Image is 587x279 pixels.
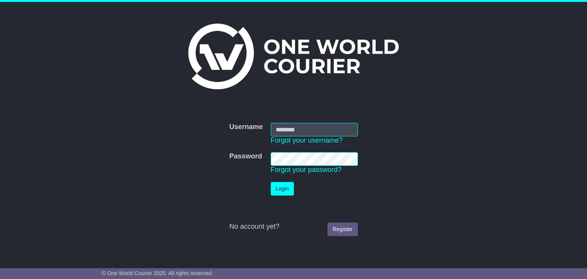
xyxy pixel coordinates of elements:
[271,182,294,196] button: Login
[271,166,342,174] a: Forgot your password?
[229,223,358,231] div: No account yet?
[229,152,262,161] label: Password
[229,123,263,131] label: Username
[327,223,358,236] a: Register
[188,24,399,89] img: One World
[271,136,343,144] a: Forgot your username?
[102,270,213,276] span: © One World Courier 2025. All rights reserved.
